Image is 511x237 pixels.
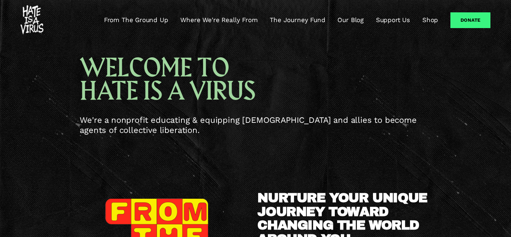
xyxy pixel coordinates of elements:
[450,12,490,28] a: Donate
[270,16,325,25] a: The Journey Fund
[104,16,168,25] a: From The Ground Up
[21,5,43,35] img: #HATEISAVIRUS
[337,16,364,25] a: Our Blog
[80,52,255,108] span: WELCOME TO HATE IS A VIRUS
[80,115,419,134] span: We're a nonprofit educating & equipping [DEMOGRAPHIC_DATA] and allies to become agents of collect...
[180,16,257,25] a: Where We're Really From
[376,16,410,25] a: Support Us
[422,16,438,25] a: Shop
